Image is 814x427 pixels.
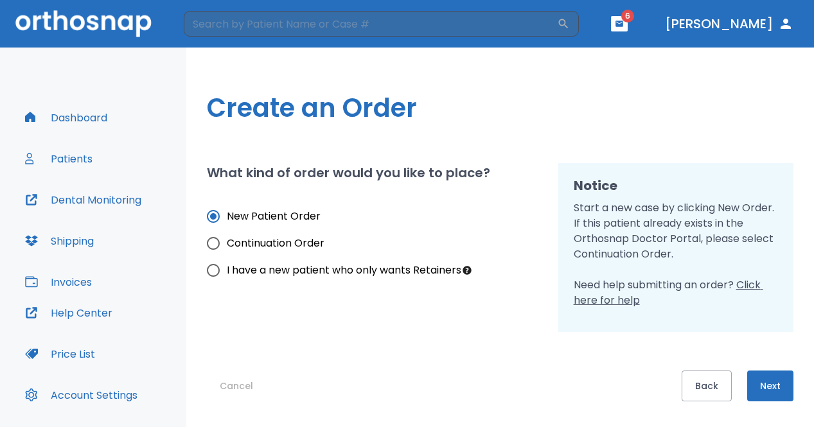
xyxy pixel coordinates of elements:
span: New Patient Order [227,209,321,224]
button: Shipping [17,225,102,256]
h2: What kind of order would you like to place? [207,163,490,182]
div: Tooltip anchor [461,265,473,276]
h2: Notice [574,176,778,195]
p: Start a new case by clicking New Order. If this patient already exists in the Orthosnap Doctor Po... [574,200,778,308]
button: Help Center [17,297,120,328]
span: I have a new patient who only wants Retainers [227,263,461,278]
button: Dental Monitoring [17,184,149,215]
button: [PERSON_NAME] [660,12,799,35]
button: Invoices [17,266,100,297]
h1: Create an Order [207,89,793,127]
input: Search by Patient Name or Case # [184,11,557,37]
span: 6 [621,10,634,22]
button: Price List [17,338,103,369]
span: Continuation Order [227,236,324,251]
button: Cancel [207,370,266,401]
span: Click here for help [574,277,763,308]
button: Dashboard [17,102,115,133]
button: Back [682,370,732,401]
img: Orthosnap [15,10,152,37]
button: Account Settings [17,379,145,410]
button: Next [747,370,793,401]
button: Patients [17,143,100,174]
